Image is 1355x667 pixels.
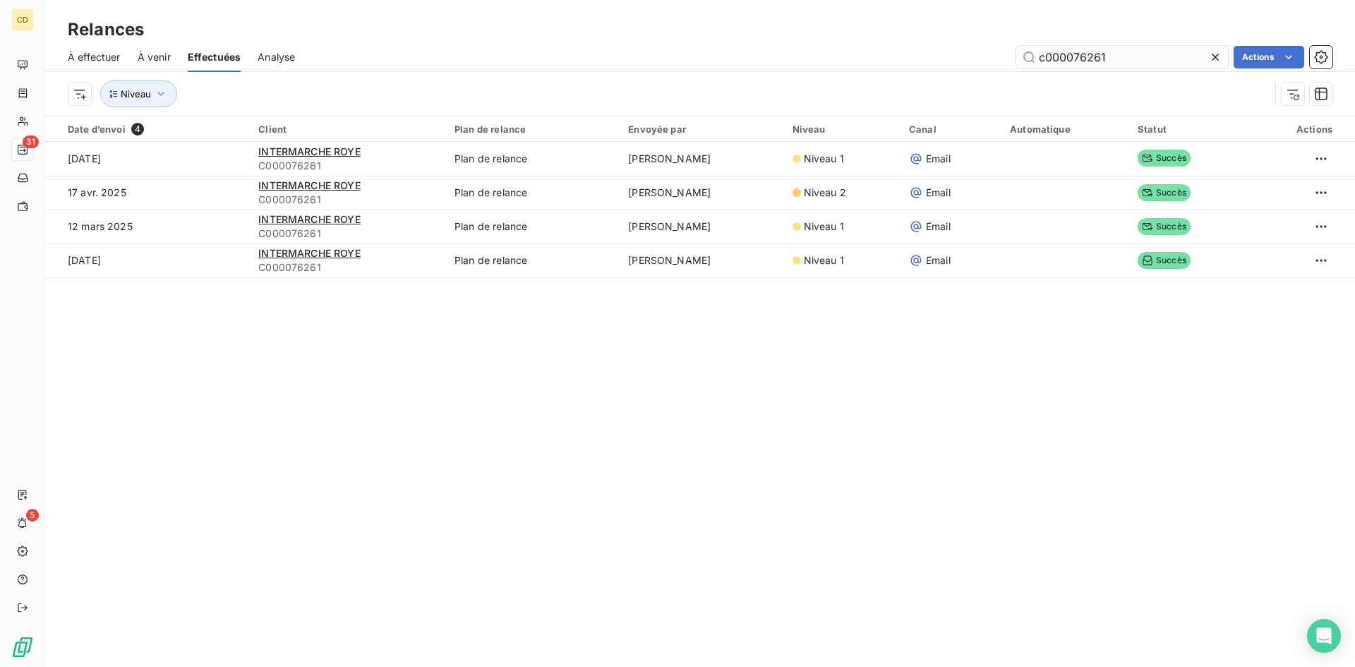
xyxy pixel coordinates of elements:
span: Analyse [258,50,295,64]
div: Date d’envoi [68,123,241,136]
span: Niveau 1 [804,253,844,268]
span: Niveau 1 [804,152,844,166]
span: Email [926,220,951,234]
span: INTERMARCHE ROYE [258,145,360,157]
span: C000076261 [258,227,438,241]
div: Envoyée par [628,124,776,135]
td: 12 mars 2025 [45,210,250,244]
span: C000076261 [258,193,438,207]
span: Niveau 1 [804,220,844,234]
span: Client [258,124,287,135]
span: Succès [1138,218,1191,235]
span: Effectuées [188,50,241,64]
span: INTERMARCHE ROYE [258,247,360,259]
td: [PERSON_NAME] [620,176,784,210]
div: Open Intercom Messenger [1307,619,1341,653]
span: 31 [23,136,39,148]
td: Plan de relance [446,210,620,244]
td: Plan de relance [446,142,620,176]
td: [PERSON_NAME] [620,142,784,176]
span: Succès [1138,184,1191,201]
td: [PERSON_NAME] [620,210,784,244]
button: Niveau [100,80,177,107]
input: Rechercher [1016,46,1228,68]
td: Plan de relance [446,244,620,277]
span: Niveau [121,88,151,100]
td: 17 avr. 2025 [45,176,250,210]
div: Plan de relance [454,124,611,135]
img: Logo LeanPay [11,636,34,659]
div: CD [11,8,34,31]
span: Email [926,253,951,268]
span: 4 [131,123,144,136]
div: Statut [1138,124,1236,135]
span: À venir [138,50,171,64]
td: [PERSON_NAME] [620,244,784,277]
span: Succès [1138,150,1191,167]
div: Canal [909,124,993,135]
span: INTERMARCHE ROYE [258,179,360,191]
td: [DATE] [45,142,250,176]
span: C000076261 [258,260,438,275]
span: Email [926,186,951,200]
span: 5 [26,509,39,522]
span: Email [926,152,951,166]
h3: Relances [68,17,144,42]
span: INTERMARCHE ROYE [258,213,360,225]
span: C000076261 [258,159,438,173]
div: Automatique [1010,124,1121,135]
div: Niveau [793,124,892,135]
button: Actions [1234,46,1304,68]
div: Actions [1253,124,1332,135]
span: À effectuer [68,50,121,64]
td: [DATE] [45,244,250,277]
td: Plan de relance [446,176,620,210]
span: Succès [1138,252,1191,269]
span: Niveau 2 [804,186,846,200]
